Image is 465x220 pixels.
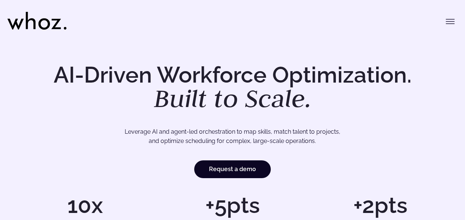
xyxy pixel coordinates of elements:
[154,82,311,114] em: Built to Scale.
[310,194,450,216] h1: +2pts
[43,64,422,111] h1: AI-Driven Workforce Optimization.
[443,14,458,29] button: Toggle menu
[194,160,271,178] a: Request a demo
[162,194,303,216] h1: +5pts
[15,194,155,216] h1: 10x
[37,127,428,146] p: Leverage AI and agent-led orchestration to map skills, match talent to projects, and optimize sch...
